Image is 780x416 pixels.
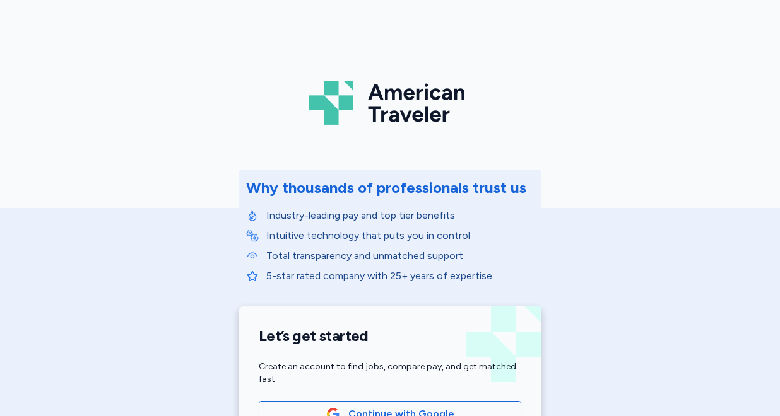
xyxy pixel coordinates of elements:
[246,178,526,198] div: Why thousands of professionals trust us
[309,76,471,130] img: Logo
[266,248,534,263] p: Total transparency and unmatched support
[259,326,521,345] h1: Let’s get started
[266,269,534,284] p: 5-star rated company with 25+ years of expertise
[266,208,534,223] p: Industry-leading pay and top tier benefits
[266,228,534,243] p: Intuitive technology that puts you in control
[259,361,521,386] div: Create an account to find jobs, compare pay, and get matched fast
